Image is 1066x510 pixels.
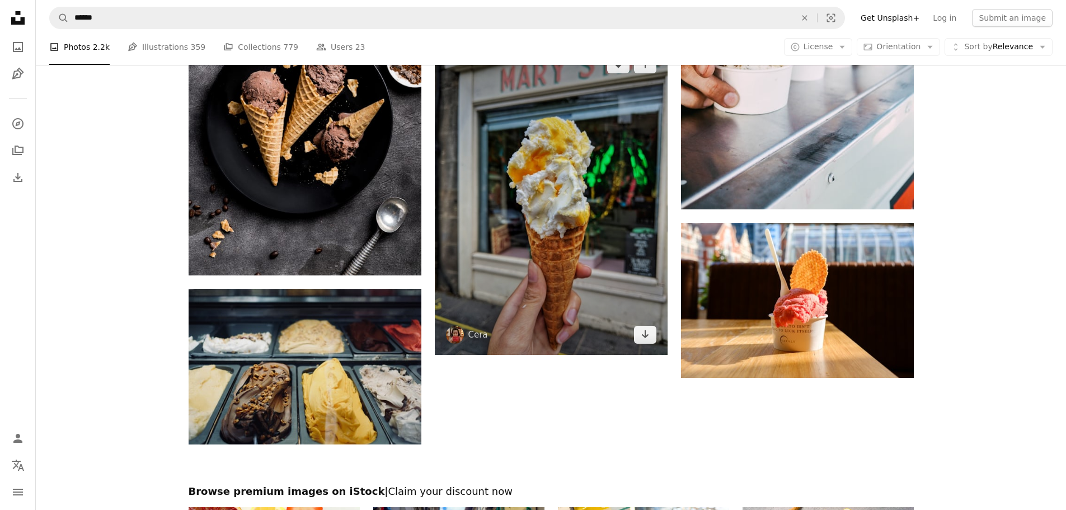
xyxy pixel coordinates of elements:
[792,7,817,29] button: Clear
[7,7,29,31] a: Home — Unsplash
[681,223,914,378] img: a scoop of ice cream and a waffle on a table
[49,7,845,29] form: Find visuals sitewide
[784,38,853,56] button: License
[446,326,464,344] img: Go to Cera's profile
[945,38,1053,56] button: Sort byRelevance
[964,41,1033,53] span: Relevance
[857,38,940,56] button: Orientation
[316,29,365,65] a: Users 23
[876,42,921,51] span: Orientation
[7,481,29,503] button: Menu
[964,42,992,51] span: Sort by
[7,63,29,85] a: Illustrations
[804,42,833,51] span: License
[435,194,668,204] a: person holding mango and vanilla ice cream
[972,9,1053,27] button: Submit an image
[818,7,844,29] button: Visual search
[50,7,69,29] button: Search Unsplash
[223,29,298,65] a: Collections 779
[128,29,205,65] a: Illustrations 359
[189,485,914,498] h2: Browse premium images on iStock
[634,326,656,344] a: Download
[468,329,488,340] a: Cera
[926,9,963,27] a: Log in
[189,362,421,372] a: ice cream on black tray
[7,139,29,162] a: Collections
[435,44,668,355] img: person holding mango and vanilla ice cream
[7,113,29,135] a: Explore
[854,9,926,27] a: Get Unsplash+
[7,166,29,189] a: Download History
[7,454,29,476] button: Language
[7,427,29,450] a: Log in / Sign up
[191,41,206,53] span: 359
[283,41,298,53] span: 779
[681,295,914,305] a: a scoop of ice cream and a waffle on a table
[7,36,29,58] a: Photos
[384,485,513,497] span: | Claim your discount now
[189,289,421,445] img: ice cream on black tray
[355,41,365,53] span: 23
[189,96,421,106] a: waffle with chocolate ice cream on black round plate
